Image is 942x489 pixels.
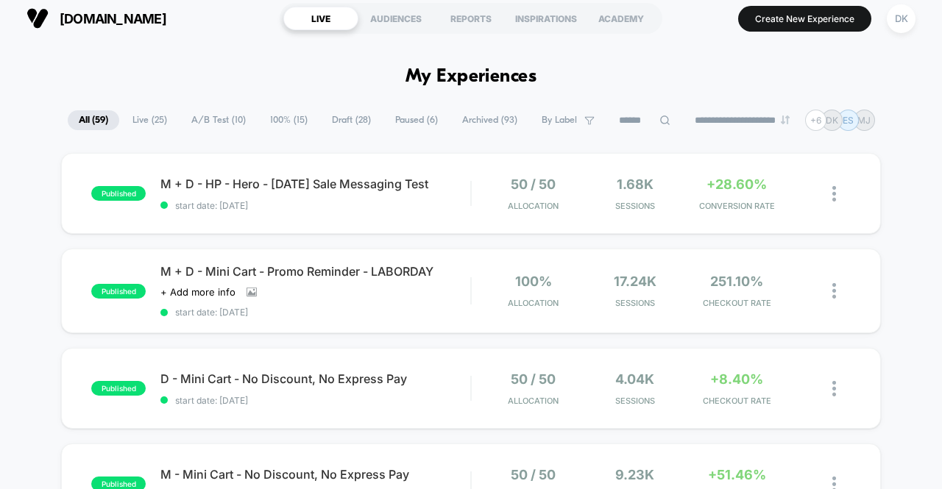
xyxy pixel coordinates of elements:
[91,284,146,299] span: published
[433,7,509,30] div: REPORTS
[26,7,49,29] img: Visually logo
[614,274,656,289] span: 17.24k
[160,200,470,211] span: start date: [DATE]
[283,7,358,30] div: LIVE
[706,176,767,192] span: +28.60%
[511,176,556,192] span: 50 / 50
[121,110,178,130] span: Live ( 25 )
[781,115,790,124] img: end
[887,4,916,33] div: DK
[690,396,784,406] span: CHECKOUT RATE
[160,176,470,191] span: M + D - HP - Hero - [DATE] Sale Messaging Test
[160,395,470,406] span: start date: [DATE]
[509,7,584,30] div: INSPIRATIONS
[160,264,470,279] span: M + D - Mini Cart - Promo Reminder - LABORDAY
[406,66,537,88] h1: My Experiences
[588,201,682,211] span: Sessions
[708,467,766,482] span: +51.46%
[832,283,836,299] img: close
[508,298,559,308] span: Allocation
[91,381,146,396] span: published
[588,396,682,406] span: Sessions
[584,7,659,30] div: ACADEMY
[615,467,654,482] span: 9.23k
[710,371,763,387] span: +8.40%
[515,274,552,289] span: 100%
[710,274,763,289] span: 251.10%
[22,7,171,30] button: [DOMAIN_NAME]
[690,298,784,308] span: CHECKOUT RATE
[451,110,528,130] span: Archived ( 93 )
[384,110,449,130] span: Paused ( 6 )
[68,110,119,130] span: All ( 59 )
[843,115,854,126] p: ES
[882,4,920,34] button: DK
[508,201,559,211] span: Allocation
[91,186,146,201] span: published
[832,186,836,201] img: close
[588,298,682,308] span: Sessions
[826,115,838,126] p: DK
[358,7,433,30] div: AUDIENCES
[738,6,871,32] button: Create New Experience
[617,176,654,192] span: 1.68k
[180,110,257,130] span: A/B Test ( 10 )
[832,381,836,396] img: close
[511,467,556,482] span: 50 / 50
[857,115,871,126] p: MJ
[160,307,470,318] span: start date: [DATE]
[160,286,235,298] span: + Add more info
[690,201,784,211] span: CONVERSION RATE
[60,11,166,26] span: [DOMAIN_NAME]
[508,396,559,406] span: Allocation
[511,371,556,387] span: 50 / 50
[160,467,470,482] span: M - Mini Cart - No Discount, No Express Pay
[615,371,654,387] span: 4.04k
[160,371,470,386] span: D - Mini Cart - No Discount, No Express Pay
[542,115,577,126] span: By Label
[321,110,382,130] span: Draft ( 28 )
[805,110,826,131] div: + 6
[259,110,319,130] span: 100% ( 15 )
